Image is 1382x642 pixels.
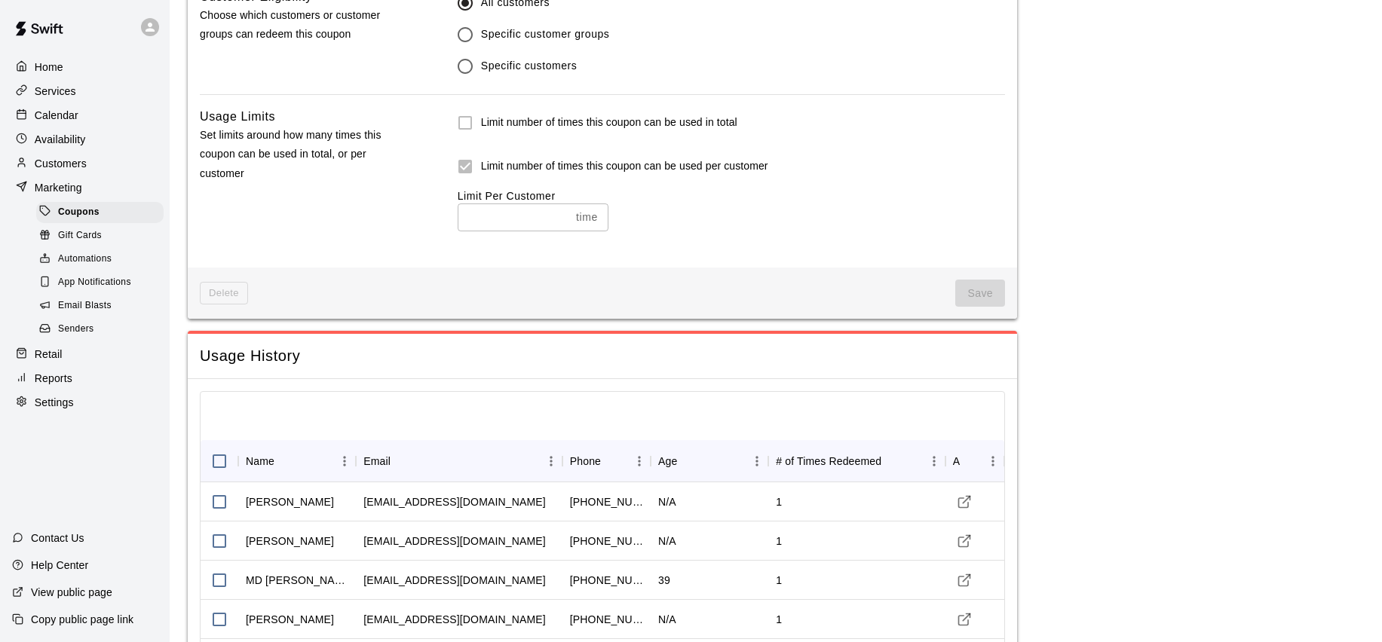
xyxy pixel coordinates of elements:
[333,450,356,472] button: Menu
[776,533,782,549] div: 1
[570,533,643,549] div: +14082216048
[923,450,945,472] button: Menu
[246,440,274,482] div: Name
[200,126,409,183] p: Set limits around how many times this coupon can be used in total, or per customer
[58,322,94,337] span: Senders
[982,450,1004,472] button: Menu
[31,612,133,627] p: Copy public page link
[458,190,556,202] label: Limit Per Customer
[481,26,610,42] span: Specific customer groups
[570,494,643,509] div: +18137275245
[540,450,562,472] button: Menu
[200,346,1005,366] span: Usage History
[658,494,676,509] div: N/A
[12,80,158,102] a: Services
[246,533,334,549] div: Angad Patil
[481,58,578,74] span: Specific customers
[363,612,545,627] div: receipts4srini@gmail.com
[651,440,768,482] div: Age
[246,573,348,588] div: MD Sabbir Islam Asif
[35,347,63,362] p: Retail
[36,295,164,316] div: Email Blasts
[36,295,170,318] a: Email Blasts
[881,451,902,472] button: Sort
[35,371,72,386] p: Reports
[36,248,170,271] a: Automations
[35,395,74,410] p: Settings
[35,132,86,147] p: Availability
[36,202,164,223] div: Coupons
[570,612,643,627] div: +17276887007
[246,494,334,509] div: Roshan Maha Balaji
[570,573,643,588] div: +17032037185
[776,573,782,588] div: 1
[35,156,87,171] p: Customers
[945,440,1004,482] div: Actions
[200,282,248,305] span: You don't have the permission to delete this service
[12,56,158,78] a: Home
[768,440,945,482] div: # of Times Redeemed
[356,440,562,482] div: Email
[12,176,158,199] a: Marketing
[953,491,976,513] a: Visit customer profile
[31,558,88,573] p: Help Center
[246,612,334,627] div: Srinivasan Sivaramakrishnan
[31,585,112,600] p: View public page
[12,391,158,414] a: Settings
[658,533,676,549] div: N/A
[36,271,170,295] a: App Notifications
[576,209,598,225] p: time
[953,608,976,631] a: Visit customer profile
[36,225,164,246] div: Gift Cards
[274,451,296,472] button: Sort
[12,367,158,390] a: Reports
[570,440,601,482] div: Phone
[363,573,545,588] div: sabtina23@gmail.com
[12,152,158,175] a: Customers
[36,319,164,340] div: Senders
[481,115,737,131] h6: Limit number of times this coupon can be used in total
[12,104,158,127] a: Calendar
[12,128,158,151] a: Availability
[776,612,782,627] div: 1
[58,298,112,313] span: Email Blasts
[961,451,982,472] button: Sort
[36,318,170,341] a: Senders
[200,107,275,127] h6: Usage Limits
[363,494,545,509] div: balgkrish@yahoo.com
[363,533,545,549] div: patilangad@gmail.com
[746,450,768,472] button: Menu
[776,440,881,482] div: # of Times Redeemed
[35,84,76,99] p: Services
[36,249,164,270] div: Automations
[953,440,961,482] div: Actions
[58,205,100,220] span: Coupons
[601,451,622,472] button: Sort
[35,60,63,75] p: Home
[658,573,670,588] div: 39
[953,530,976,552] a: Visit customer profile
[12,343,158,365] a: Retail
[36,272,164,293] div: App Notifications
[36,200,170,224] a: Coupons
[776,494,782,509] div: 1
[58,275,131,290] span: App Notifications
[955,280,1005,307] span: You don't have the permission to edit this service
[562,440,651,482] div: Phone
[35,108,78,123] p: Calendar
[481,158,768,175] h6: Limit number of times this coupon can be used per customer
[391,451,412,472] button: Sort
[36,224,170,247] a: Gift Cards
[200,6,409,44] p: Choose which customers or customer groups can redeem this coupon
[238,440,356,482] div: Name
[628,450,651,472] button: Menu
[953,569,976,592] a: Visit customer profile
